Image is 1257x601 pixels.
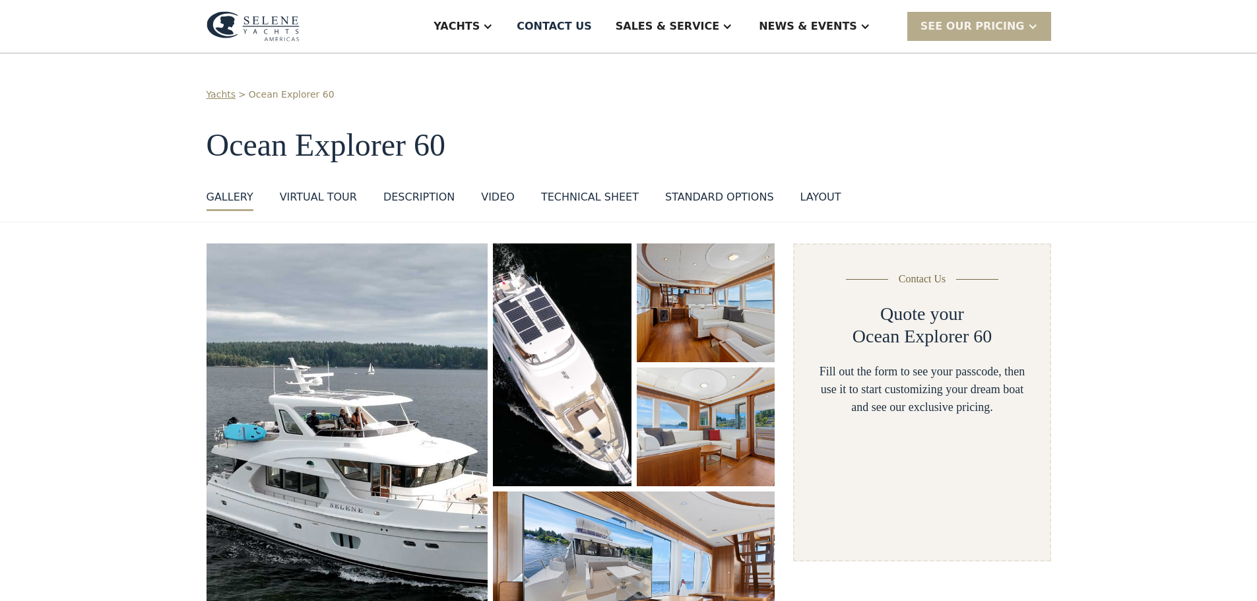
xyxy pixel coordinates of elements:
[637,367,775,486] a: open lightbox
[517,18,592,34] div: Contact US
[665,189,774,205] div: standard options
[207,88,236,102] a: Yachts
[207,11,300,42] img: logo
[899,271,946,287] div: Contact Us
[541,189,639,205] div: Technical sheet
[616,18,719,34] div: Sales & Service
[434,18,480,34] div: Yachts
[816,363,1028,416] div: Fill out the form to see your passcode, then use it to start customizing your dream boat and see ...
[481,189,515,205] div: VIDEO
[238,88,246,102] div: >
[880,303,964,325] h2: Quote your
[800,189,841,211] a: layout
[493,243,631,486] a: open lightbox
[800,189,841,205] div: layout
[759,18,857,34] div: News & EVENTS
[383,189,455,205] div: DESCRIPTION
[207,189,253,211] a: GALLERY
[907,12,1051,40] div: SEE Our Pricing
[853,325,992,348] h2: Ocean Explorer 60
[920,18,1025,34] div: SEE Our Pricing
[637,243,775,362] a: open lightbox
[481,189,515,211] a: VIDEO
[665,189,774,211] a: standard options
[280,189,357,205] div: VIRTUAL TOUR
[207,189,253,205] div: GALLERY
[793,243,1050,561] form: Yacht Detail Page form
[541,189,639,211] a: Technical sheet
[207,128,1051,163] h1: Ocean Explorer 60
[383,189,455,211] a: DESCRIPTION
[280,189,357,211] a: VIRTUAL TOUR
[816,435,1028,534] iframe: Form 1
[249,88,335,102] a: Ocean Explorer 60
